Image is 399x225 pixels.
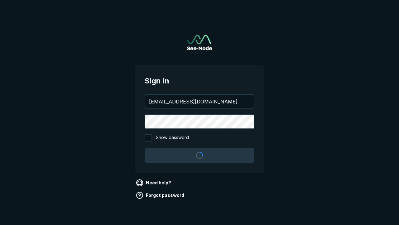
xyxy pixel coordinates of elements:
input: your@email.com [145,95,254,108]
a: Forgot password [135,190,187,200]
a: Need help? [135,178,174,188]
span: Sign in [145,75,254,87]
a: Go to sign in [187,35,212,50]
img: See-Mode Logo [187,35,212,50]
span: Show password [156,134,189,142]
